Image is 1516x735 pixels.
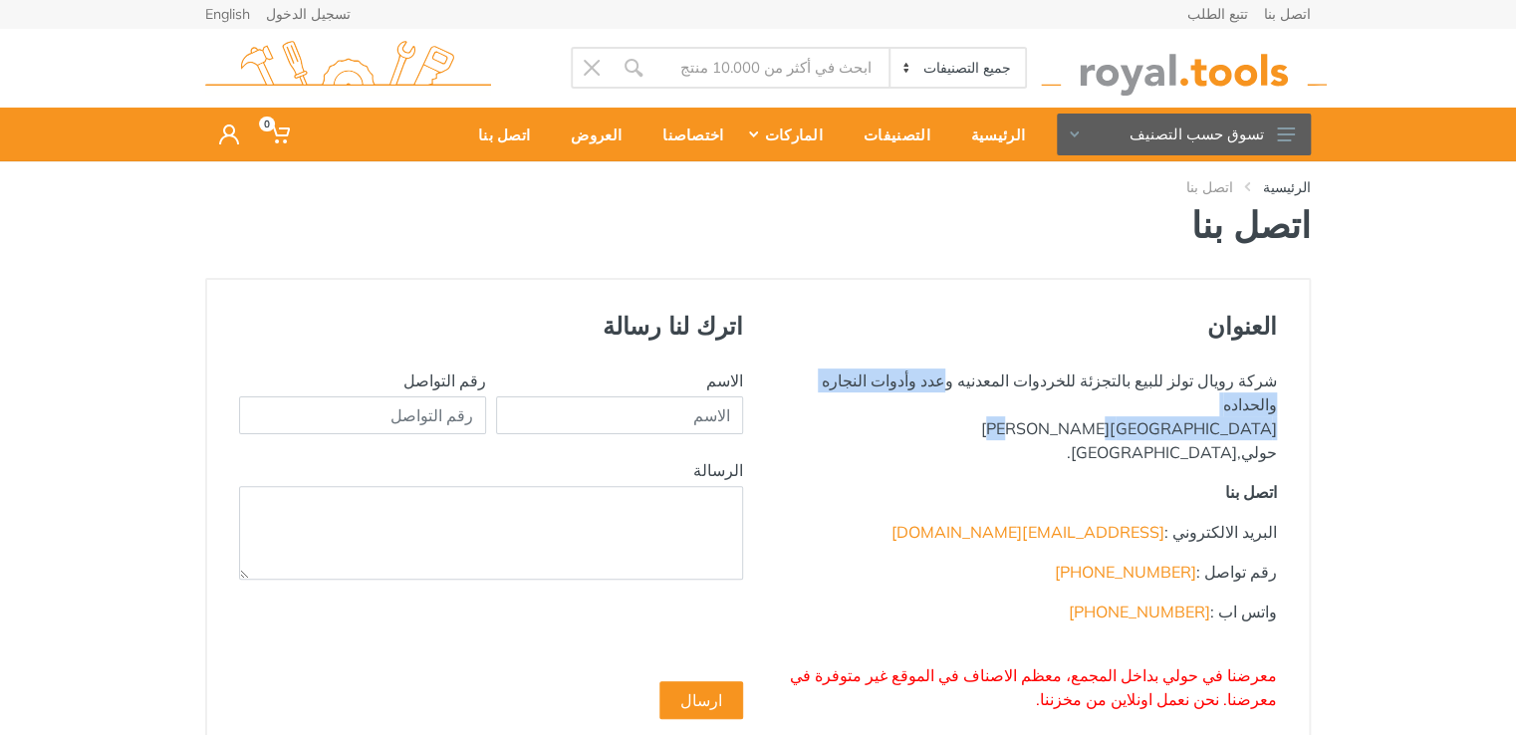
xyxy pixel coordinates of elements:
[944,114,1039,155] div: الرئيسية
[266,7,351,21] a: تسجيل الدخول
[253,108,304,161] a: 0
[451,108,544,161] a: اتصل بنا
[773,600,1277,623] p: : واتس اب
[891,522,1164,542] a: [EMAIL_ADDRESS][DOMAIN_NAME]
[693,458,743,482] label: الرسالة
[1156,177,1233,197] li: اتصل بنا
[635,114,737,155] div: اختصاصنا
[451,114,544,155] div: اتصل بنا
[635,108,737,161] a: اختصاصنا
[659,681,743,719] button: ارسال
[205,177,1311,197] nav: breadcrumb
[1263,177,1311,197] a: الرئيسية
[706,368,743,392] label: الاسم
[544,114,635,155] div: العروض
[1264,7,1311,21] a: اتصل بنا
[205,41,491,96] img: royal.tools Logo
[654,47,888,89] input: Site search
[1069,600,1210,623] a: [PHONE_NUMBER]
[773,312,1277,341] h4: العنوان
[1225,482,1277,502] strong: اتصل بنا
[837,114,944,155] div: التصنيفات
[259,117,275,131] span: 0
[1187,7,1248,21] a: تتبع الطلب
[496,396,743,434] input: الاسم
[1069,602,1210,621] span: [PHONE_NUMBER]
[440,604,743,681] iframe: reCAPTCHA
[403,368,486,392] label: رقم التواصل
[239,312,743,341] h4: اترك لنا رسالة
[1055,562,1196,582] span: [PHONE_NUMBER]
[1057,114,1311,155] button: تسوق حسب التصنيف
[1055,560,1196,584] a: [PHONE_NUMBER]
[205,7,250,21] a: English
[888,49,1025,87] select: Category
[773,368,1277,464] p: شركة رويال تولز للبيع بالتجزئة للخردوات المعدنيه وعدد وأدوات النجاره والحداده [GEOGRAPHIC_DATA][P...
[773,520,1277,544] p: البريد الالكتروني :
[1041,41,1327,96] img: royal.tools Logo
[544,108,635,161] a: العروض
[773,560,1277,584] p: : رقم تواصل
[837,108,944,161] a: التصنيفات
[737,114,836,155] div: الماركات
[944,108,1039,161] a: الرئيسية
[205,203,1311,246] h1: اتصل بنا
[790,665,1277,709] span: معرضنا في حولي بداخل المجمع، معظم الاصناف في الموقع غير متوفرة في معرضنا. نحن نعمل اونلاين من مخز...
[239,396,486,434] input: رقم التواصل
